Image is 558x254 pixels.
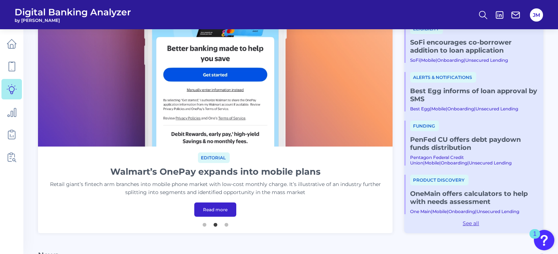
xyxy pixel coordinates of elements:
[410,72,476,83] span: Alerts & Notifications
[439,160,441,166] span: |
[410,122,439,129] a: Funding
[15,7,131,18] span: Digital Banking Analyzer
[421,57,436,63] a: Mobile
[410,57,420,63] a: SoFi
[430,106,431,111] span: |
[110,166,321,178] h1: Walmart’s OnePay expands into mobile plans
[212,219,219,227] button: 2
[467,160,469,166] span: |
[410,38,538,54] a: SoFi encourages co-borrower addition to loan application
[533,234,536,243] div: 1
[201,219,208,227] button: 1
[410,106,430,111] a: Best Egg
[446,106,447,111] span: |
[447,106,474,111] a: Onboarding
[530,8,543,22] button: JM
[441,160,467,166] a: Onboarding
[420,57,421,63] span: |
[410,155,464,166] a: Pentagon Federal Credit Union
[469,160,512,166] a: Unsecured Lending
[410,209,431,214] a: One Main
[447,209,448,214] span: |
[410,190,538,206] a: OneMain offers calculators to help with needs assessment
[410,121,439,131] span: Funding
[410,74,476,80] a: Alerts & Notifications
[410,25,443,32] a: Eligibility
[15,18,131,23] span: by [PERSON_NAME]
[477,209,519,214] a: Unsecured Lending
[474,106,475,111] span: |
[410,177,469,183] a: Product discovery
[198,154,230,161] a: Editorial
[194,202,236,217] a: Read more
[436,57,437,63] span: |
[437,57,464,63] a: Onboarding
[410,136,538,152] a: PenFed CU offers debt paydown funds distribution
[534,230,554,250] button: Open Resource Center, 1 new notification
[475,209,477,214] span: |
[410,87,538,103] a: Best Egg informs of loan approval by SMS
[465,57,508,63] a: Unsecured Lending
[464,57,465,63] span: |
[223,219,230,227] button: 3
[198,152,230,163] span: Editorial
[423,160,425,166] span: |
[410,175,469,185] span: Product discovery
[47,181,384,197] p: Retail giant’s fintech arm branches into mobile phone market with low-cost monthly charge. It’s i...
[448,209,475,214] a: Onboarding
[404,220,538,227] a: See all
[432,209,447,214] a: Mobile
[425,160,439,166] a: Mobile
[431,209,432,214] span: |
[475,106,518,111] a: Unsecured Lending
[431,106,446,111] a: Mobile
